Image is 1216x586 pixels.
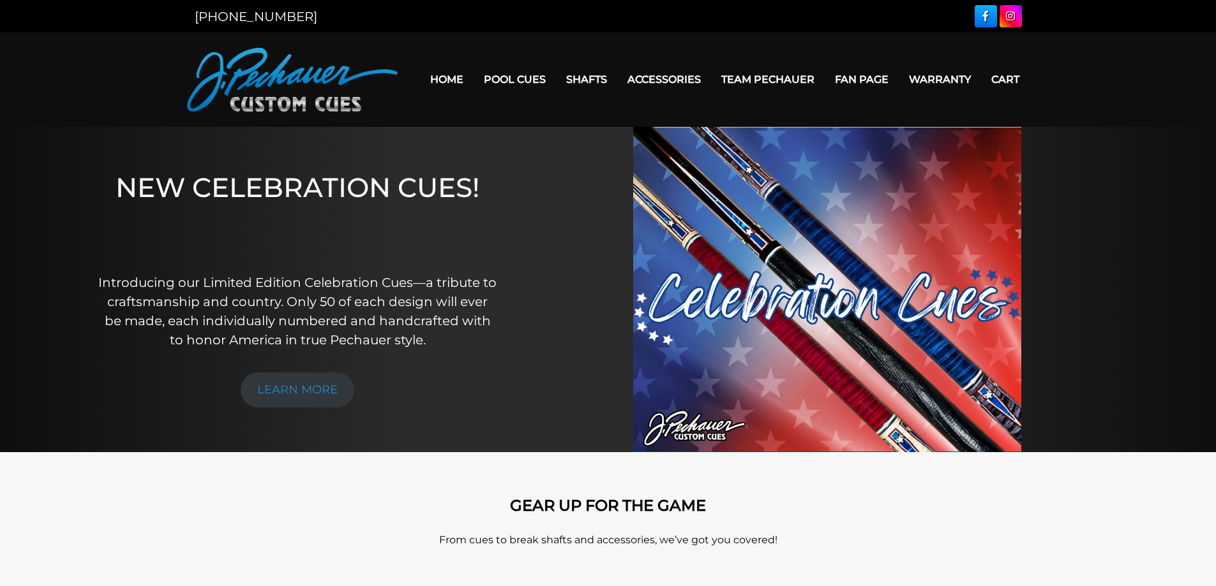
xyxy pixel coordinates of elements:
a: Pool Cues [474,63,556,96]
a: Cart [981,63,1030,96]
img: Pechauer Custom Cues [187,48,398,112]
a: Team Pechauer [711,63,825,96]
p: Introducing our Limited Edition Celebration Cues—a tribute to craftsmanship and country. Only 50 ... [98,273,498,349]
p: From cues to break shafts and accessories, we’ve got you covered! [244,532,972,548]
strong: GEAR UP FOR THE GAME [510,496,706,515]
a: [PHONE_NUMBER] [195,9,317,24]
a: Fan Page [825,63,899,96]
a: Home [420,63,474,96]
a: Shafts [556,63,617,96]
a: LEARN MORE [241,372,354,407]
a: Accessories [617,63,711,96]
a: Warranty [899,63,981,96]
h1: NEW CELEBRATION CUES! [98,172,498,255]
